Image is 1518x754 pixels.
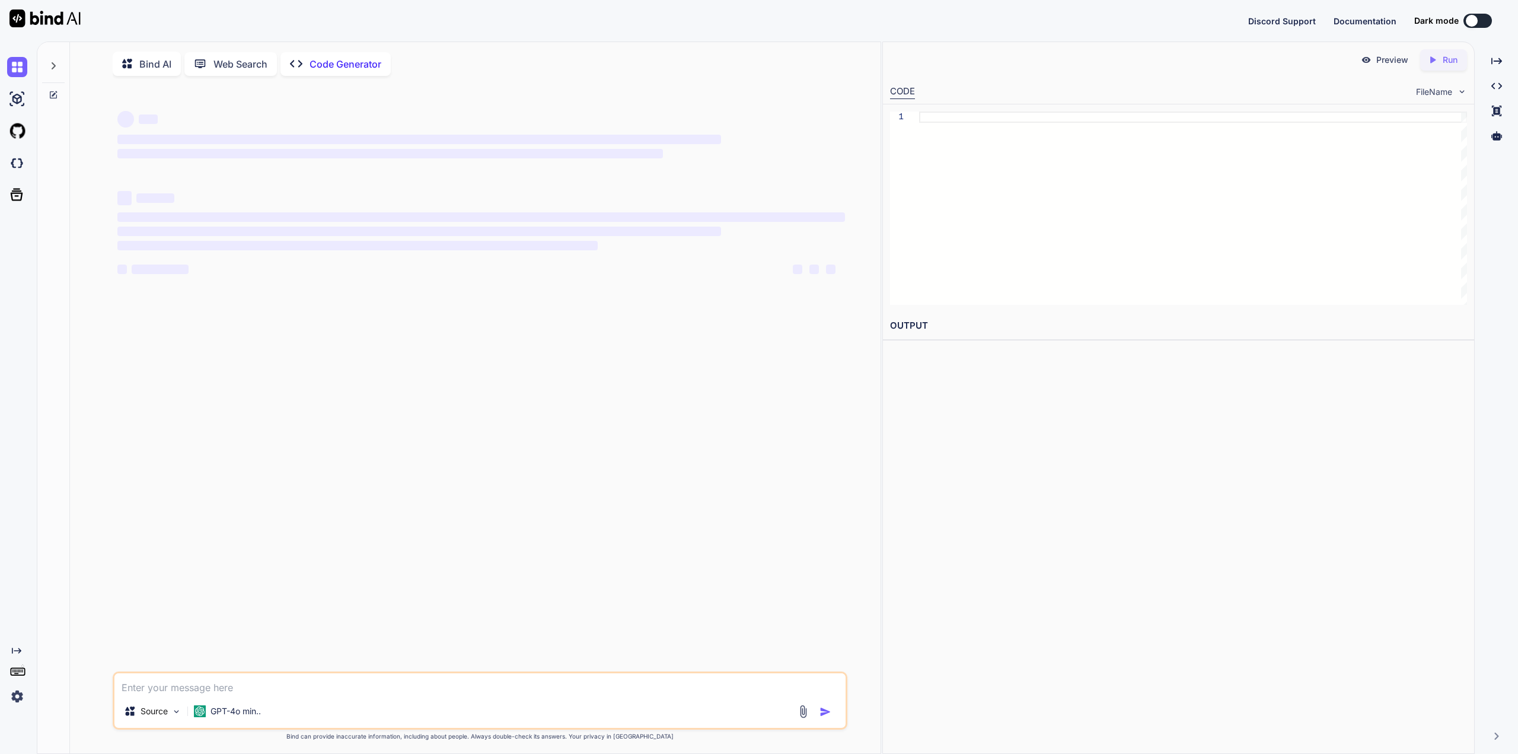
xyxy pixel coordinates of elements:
[1248,15,1316,27] button: Discord Support
[7,121,27,141] img: githubLight
[1376,54,1408,66] p: Preview
[1334,15,1396,27] button: Documentation
[139,114,158,124] span: ‌
[809,265,819,274] span: ‌
[890,85,915,99] div: CODE
[117,135,721,144] span: ‌
[117,227,721,236] span: ‌
[1416,86,1452,98] span: FileName
[171,707,181,717] img: Pick Models
[141,705,168,717] p: Source
[883,312,1474,340] h2: OUTPUT
[890,112,904,123] div: 1
[117,149,663,158] span: ‌
[1414,15,1459,27] span: Dark mode
[1457,87,1467,97] img: chevron down
[7,153,27,173] img: darkCloudIdeIcon
[117,191,132,205] span: ‌
[310,57,381,71] p: Code Generator
[819,706,831,718] img: icon
[7,686,27,707] img: settings
[793,265,802,274] span: ‌
[796,705,810,718] img: attachment
[1334,16,1396,26] span: Documentation
[117,265,127,274] span: ‌
[211,705,261,717] p: GPT-4o min..
[7,57,27,77] img: chat
[1248,16,1316,26] span: Discord Support
[132,265,189,274] span: ‌
[117,241,598,250] span: ‌
[194,705,206,717] img: GPT-4o mini
[9,9,81,27] img: Bind AI
[7,89,27,109] img: ai-studio
[1361,55,1372,65] img: preview
[139,57,171,71] p: Bind AI
[213,57,267,71] p: Web Search
[1443,54,1458,66] p: Run
[117,111,134,128] span: ‌
[117,212,845,222] span: ‌
[826,265,835,274] span: ‌
[113,732,847,741] p: Bind can provide inaccurate information, including about people. Always double-check its answers....
[136,193,174,203] span: ‌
